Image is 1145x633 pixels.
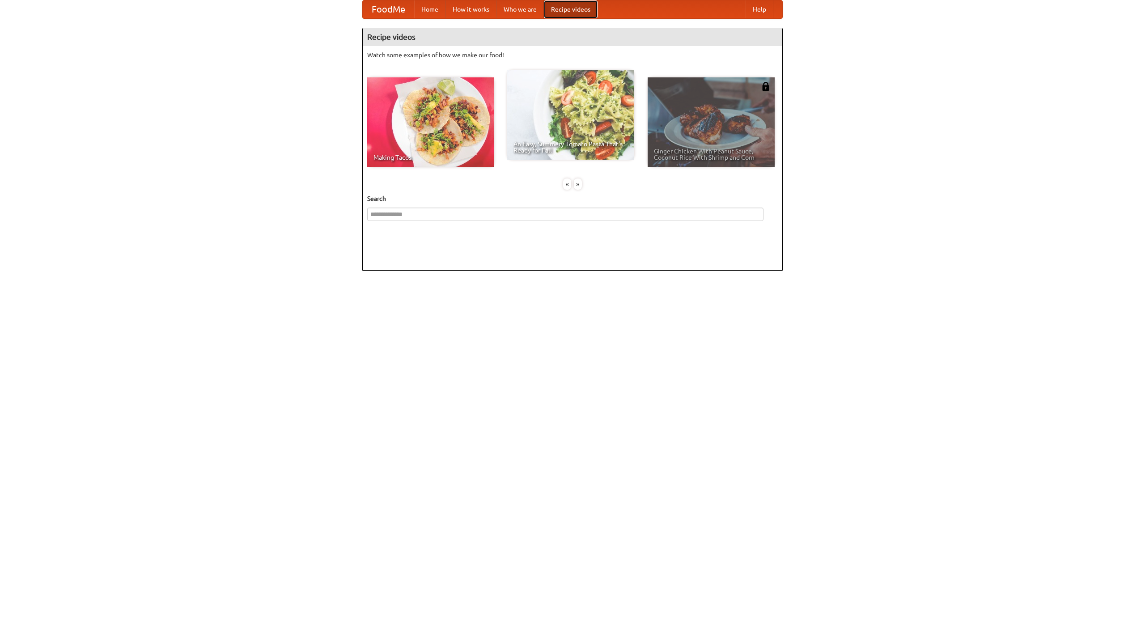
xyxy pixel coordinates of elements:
p: Watch some examples of how we make our food! [367,51,778,59]
img: 483408.png [761,82,770,91]
a: How it works [445,0,496,18]
a: An Easy, Summery Tomato Pasta That's Ready for Fall [507,70,634,160]
a: Recipe videos [544,0,598,18]
a: FoodMe [363,0,414,18]
a: Help [746,0,773,18]
span: An Easy, Summery Tomato Pasta That's Ready for Fall [513,141,628,153]
h5: Search [367,194,778,203]
span: Making Tacos [373,154,488,161]
h4: Recipe videos [363,28,782,46]
a: Making Tacos [367,77,494,167]
div: » [574,178,582,190]
a: Who we are [496,0,544,18]
div: « [563,178,571,190]
a: Home [414,0,445,18]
